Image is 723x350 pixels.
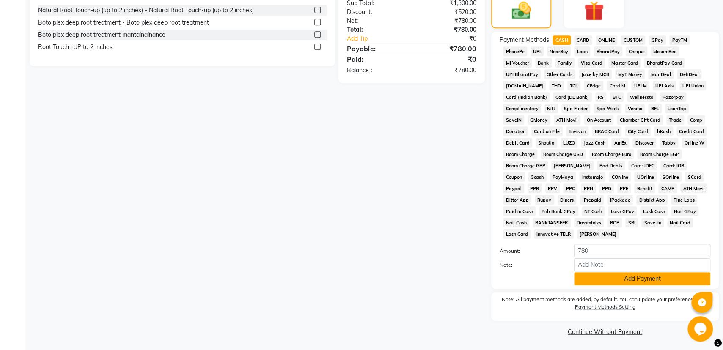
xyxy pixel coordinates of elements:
[412,44,483,54] div: ₹780.00
[533,218,571,227] span: BANKTANSFER
[660,172,682,182] span: SOnline
[341,66,412,75] div: Balance :
[660,138,679,148] span: Tabby
[626,46,647,56] span: Cheque
[500,295,710,314] label: Note: All payment methods are added, by default. You can update your preferences from
[607,195,633,205] span: iPackage
[654,126,673,136] span: bKash
[38,43,113,52] div: Root Touch -UP to 2 inches
[553,92,592,102] span: Card (DL Bank)
[660,161,687,170] span: Card: IOB
[636,195,668,205] span: District App
[648,69,674,79] span: MariDeal
[412,54,483,64] div: ₹0
[617,183,631,193] span: PPE
[628,161,657,170] span: Card: IDFC
[341,16,412,25] div: Net:
[412,25,483,34] div: ₹780.00
[574,244,710,257] input: Amount
[535,195,554,205] span: Rupay
[545,183,560,193] span: PPV
[581,183,596,193] span: PPN
[500,36,549,44] span: Payment Methods
[687,316,715,342] iframe: chat widget
[584,81,603,90] span: CEdge
[503,92,550,102] span: Card (Indian Bank)
[536,138,557,148] span: Shoutlo
[634,183,655,193] span: Benefit
[341,54,412,64] div: Paid:
[503,126,528,136] span: Donation
[625,104,645,113] span: Venmo
[574,46,590,56] span: Loan
[574,272,710,285] button: Add Payment
[503,115,524,125] span: SaveIN
[38,18,209,27] div: Boto plex deep root treatment - Boto plex deep root treatment
[503,138,532,148] span: Debit Card
[579,69,612,79] span: Juice by MCB
[503,229,531,239] span: Lash Card
[528,115,550,125] span: GMoney
[574,35,592,45] span: CARD
[625,218,638,227] span: SBI
[554,115,581,125] span: ATH Movil
[676,126,707,136] span: Credit Card
[575,303,635,311] label: Payment Methods Setting
[667,218,693,227] span: Nail Card
[584,115,613,125] span: On Account
[677,69,701,79] span: DefiDeal
[640,206,668,216] span: Lash Cash
[599,183,614,193] span: PPG
[493,261,568,269] label: Note:
[503,206,536,216] span: Paid in Cash
[627,92,656,102] span: Wellnessta
[595,92,607,102] span: RS
[685,172,704,182] span: SCard
[531,126,563,136] span: Card on File
[503,183,524,193] span: Paypal
[412,16,483,25] div: ₹780.00
[578,58,605,68] span: Visa Card
[38,6,254,15] div: Natural Root Touch-up (up to 2 inches) - Natural Root Touch-up (up to 2 inches)
[567,81,581,90] span: TCL
[617,115,663,125] span: Chamber Gift Card
[341,8,412,16] div: Discount:
[553,35,571,45] span: CASH
[632,138,656,148] span: Discover
[341,44,412,54] div: Payable:
[561,104,591,113] span: Spa Finder
[581,138,608,148] span: Jazz Cash
[634,172,657,182] span: UOnline
[528,172,547,182] span: Gcash
[549,81,564,90] span: THD
[607,218,622,227] span: BOB
[615,69,645,79] span: MyT Money
[651,46,679,56] span: MosamBee
[503,46,527,56] span: PhonePe
[539,206,578,216] span: Pnb Bank GPay
[669,35,690,45] span: PayTM
[550,172,576,182] span: PayMaya
[637,149,682,159] span: Room Charge EGP
[341,34,423,43] a: Add Tip
[660,92,686,102] span: Razorpay
[531,46,544,56] span: UPI
[680,183,707,193] span: ATH Movil
[503,161,548,170] span: Room Charge GBP
[503,195,531,205] span: Dittor App
[625,126,651,136] span: City Card
[563,183,577,193] span: PPC
[577,229,619,239] span: [PERSON_NAME]
[412,66,483,75] div: ₹780.00
[648,104,662,113] span: BFL
[574,258,710,271] input: Add Note
[631,81,649,90] span: UPI M
[534,229,574,239] span: Innovative TELR
[561,138,578,148] span: LUZO
[609,172,631,182] span: COnline
[682,138,707,148] span: Online W
[610,92,624,102] span: BTC
[547,46,571,56] span: NearBuy
[341,25,412,34] div: Total:
[671,195,698,205] span: Pine Labs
